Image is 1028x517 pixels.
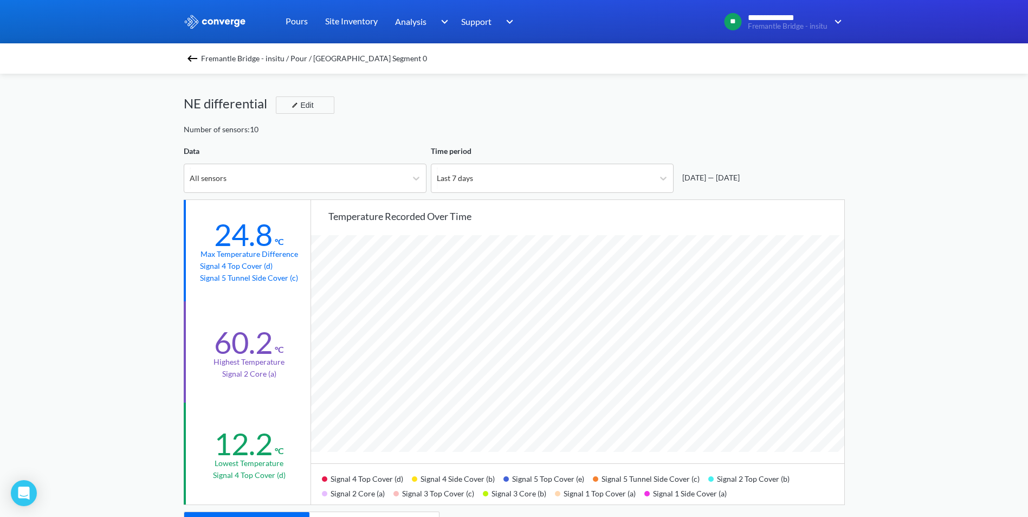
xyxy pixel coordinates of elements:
[214,216,273,253] div: 24.8
[276,96,334,114] button: Edit
[214,356,285,368] div: Highest temperature
[287,99,315,112] div: Edit
[292,102,298,108] img: edit-icon.svg
[393,485,483,500] div: Signal 3 Top Cover (c)
[431,145,674,157] div: Time period
[483,485,555,500] div: Signal 3 Core (b)
[214,324,273,361] div: 60.2
[678,172,740,184] div: [DATE] — [DATE]
[200,260,298,272] p: Signal 4 Top Cover (d)
[644,485,735,500] div: Signal 1 Side Cover (a)
[748,22,827,30] span: Fremantle Bridge - insitu
[186,52,199,65] img: backspace.svg
[437,172,473,184] div: Last 7 days
[322,470,412,485] div: Signal 4 Top Cover (d)
[201,248,298,260] div: Max temperature difference
[593,470,708,485] div: Signal 5 Tunnel Side Cover (c)
[201,51,427,66] span: Fremantle Bridge - insitu / Pour / [GEOGRAPHIC_DATA] Segment 0
[503,470,593,485] div: Signal 5 Top Cover (e)
[184,15,247,29] img: logo_ewhite.svg
[11,480,37,506] div: Open Intercom Messenger
[555,485,644,500] div: Signal 1 Top Cover (a)
[434,15,451,28] img: downArrow.svg
[461,15,492,28] span: Support
[190,172,227,184] div: All sensors
[412,470,503,485] div: Signal 4 Side Cover (b)
[499,15,516,28] img: downArrow.svg
[184,145,426,157] div: Data
[395,15,426,28] span: Analysis
[200,272,298,284] p: Signal 5 Tunnel Side Cover (c)
[322,485,393,500] div: Signal 2 Core (a)
[184,93,276,114] div: NE differential
[328,209,844,224] div: Temperature recorded over time
[213,469,286,481] p: Signal 4 Top Cover (d)
[222,368,276,380] p: Signal 2 Core (a)
[215,457,283,469] div: Lowest temperature
[708,470,798,485] div: Signal 2 Top Cover (b)
[214,425,273,462] div: 12.2
[184,124,258,135] div: Number of sensors: 10
[827,15,845,28] img: downArrow.svg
